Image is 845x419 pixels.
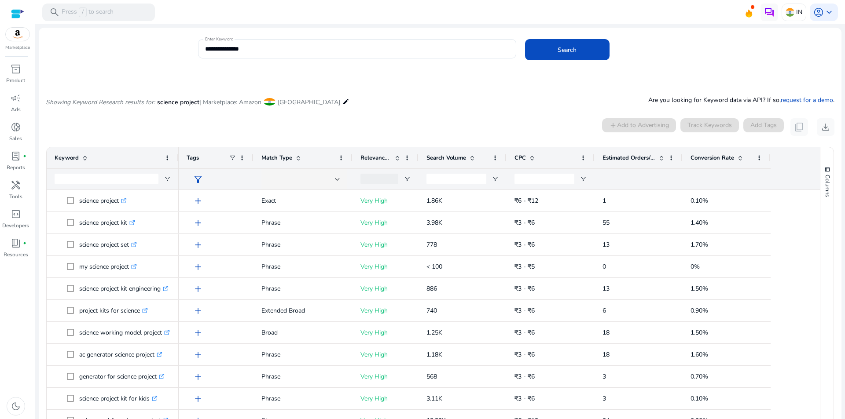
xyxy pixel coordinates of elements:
[23,154,26,158] span: fiber_manual_record
[79,390,158,408] p: science project kit for kids
[157,98,199,106] span: science project
[79,346,162,364] p: ac generator science project
[5,44,30,51] p: Marketplace
[261,324,345,342] p: Broad
[558,45,577,55] span: Search
[11,180,21,190] span: handyman
[79,7,87,17] span: /
[342,96,349,107] mat-icon: edit
[261,236,345,254] p: Phrase
[360,368,411,386] p: Very High
[514,174,574,184] input: CPC Filter Input
[603,394,606,403] span: 3
[9,193,22,200] p: Tools
[11,106,21,113] p: Ads
[691,394,708,403] span: 0.10%
[514,306,535,315] span: ₹3 - ₹6
[11,151,21,161] span: lab_profile
[360,324,411,342] p: Very High
[7,164,25,171] p: Reports
[360,390,411,408] p: Very High
[648,95,834,105] p: Are you looking for Keyword data via API? If so, .
[193,328,203,338] span: add
[824,7,834,18] span: keyboard_arrow_down
[514,394,535,403] span: ₹3 - ₹6
[261,368,345,386] p: Phrase
[820,122,831,132] span: download
[514,262,535,271] span: ₹3 - ₹5
[79,258,137,276] p: my science project
[514,154,526,162] span: CPC
[603,197,606,205] span: 1
[691,328,708,337] span: 1.50%
[360,192,411,210] p: Very High
[691,350,708,359] span: 1.60%
[691,372,708,381] span: 0.70%
[278,98,340,106] span: [GEOGRAPHIC_DATA]
[426,154,466,162] span: Search Volume
[79,236,137,254] p: science project set
[46,98,155,106] i: Showing Keyword Research results for:
[193,218,203,228] span: add
[426,350,442,359] span: 1.18K
[514,350,535,359] span: ₹3 - ₹6
[691,262,700,271] span: 0%
[6,28,29,41] img: amazon.svg
[55,154,79,162] span: Keyword
[525,39,610,60] button: Search
[603,284,610,293] span: 13
[360,258,411,276] p: Very High
[193,350,203,360] span: add
[49,7,60,18] span: search
[426,328,442,337] span: 1.25K
[193,372,203,382] span: add
[193,306,203,316] span: add
[603,262,606,271] span: 0
[691,219,708,227] span: 1.40%
[691,306,708,315] span: 0.90%
[603,240,610,249] span: 13
[817,118,834,136] button: download
[823,175,831,197] span: Columns
[79,280,169,298] p: science project kit engineering
[691,284,708,293] span: 1.50%
[55,174,158,184] input: Keyword Filter Input
[580,175,587,182] button: Open Filter Menu
[261,192,345,210] p: Exact
[360,346,411,364] p: Very High
[11,209,21,219] span: code_blocks
[261,346,345,364] p: Phrase
[360,154,391,162] span: Relevance Score
[79,324,170,342] p: science working model project
[781,96,833,104] a: request for a demo
[261,390,345,408] p: Phrase
[786,8,794,17] img: in.svg
[426,394,442,403] span: 3.11K
[514,219,535,227] span: ₹3 - ₹6
[426,284,437,293] span: 886
[360,280,411,298] p: Very High
[193,393,203,404] span: add
[691,240,708,249] span: 1.70%
[691,197,708,205] span: 0.10%
[360,236,411,254] p: Very High
[11,93,21,103] span: campaign
[603,372,606,381] span: 3
[426,219,442,227] span: 3.98K
[193,174,203,185] span: filter_alt
[11,64,21,74] span: inventory_2
[426,262,442,271] span: < 100
[796,4,802,20] p: IN
[79,368,165,386] p: generator for science project
[603,350,610,359] span: 18
[426,197,442,205] span: 1.86K
[193,240,203,250] span: add
[603,154,655,162] span: Estimated Orders/Month
[261,258,345,276] p: Phrase
[79,302,148,320] p: project kits for science
[404,175,411,182] button: Open Filter Menu
[514,372,535,381] span: ₹3 - ₹6
[360,214,411,232] p: Very High
[2,222,29,230] p: Developers
[193,262,203,272] span: add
